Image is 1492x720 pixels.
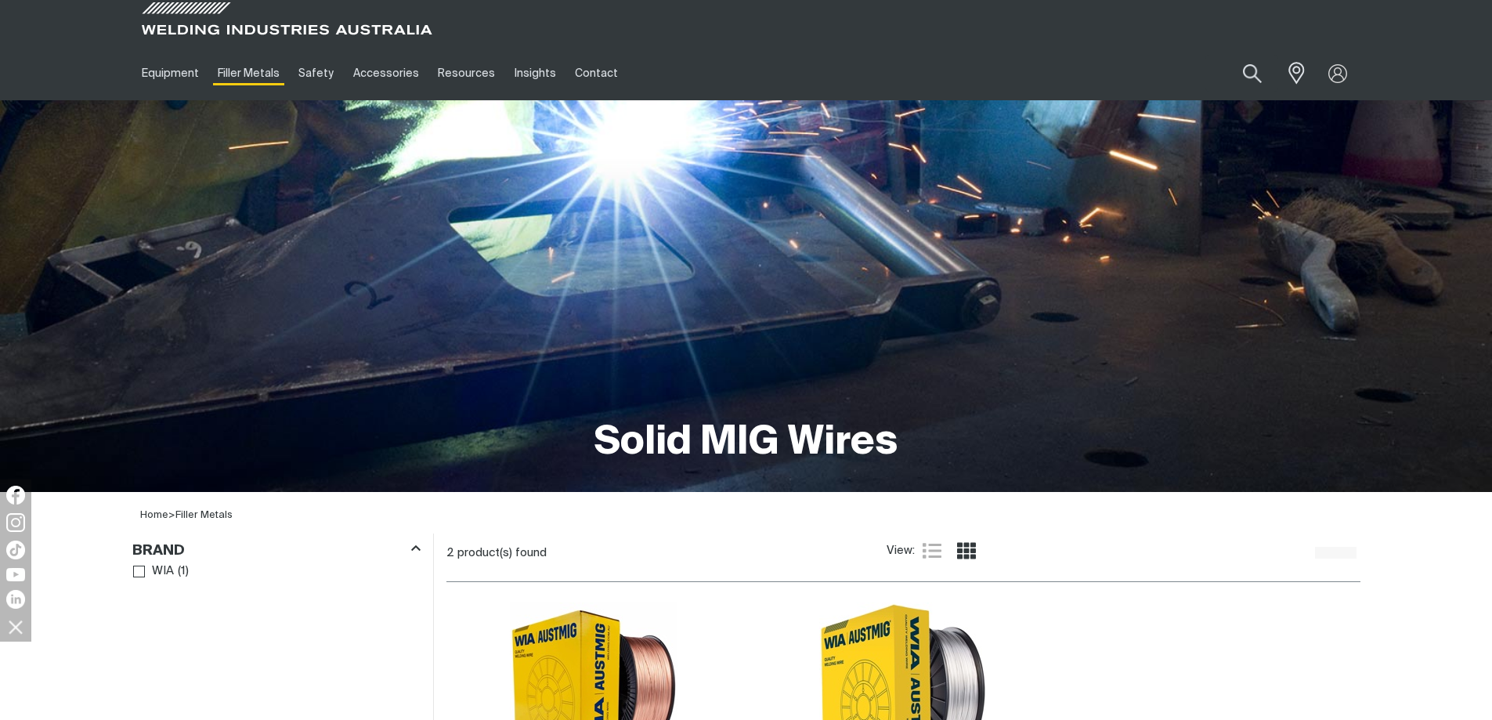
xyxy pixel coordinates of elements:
a: Contact [565,46,627,100]
div: Brand [132,539,421,560]
a: Safety [289,46,343,100]
img: LinkedIn [6,590,25,609]
div: 2 [446,545,887,561]
span: ( 1 ) [178,563,189,581]
ul: Brand [133,561,420,582]
span: product(s) found [457,547,547,559]
aside: Filters [132,534,421,583]
a: Accessories [344,46,428,100]
h3: Brand [132,542,185,560]
input: Product name or item number... [1205,55,1278,92]
img: Facebook [6,486,25,505]
section: Product list controls [446,534,1360,573]
nav: Main [132,46,1053,100]
a: Insights [504,46,565,100]
span: WIA [152,563,174,581]
a: Equipment [132,46,208,100]
span: View: [887,542,915,560]
img: TikTok [6,541,25,559]
a: Filler Metals [208,46,289,100]
a: Home [140,510,168,520]
a: Filler Metals [175,510,233,520]
h1: Solid MIG Wires [594,418,898,469]
a: Resources [428,46,504,100]
img: YouTube [6,568,25,581]
img: Instagram [6,513,25,532]
span: > [168,510,175,520]
button: Search products [1226,55,1279,92]
img: hide socials [2,613,29,640]
a: List view [923,541,941,560]
a: WIA [133,561,175,582]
